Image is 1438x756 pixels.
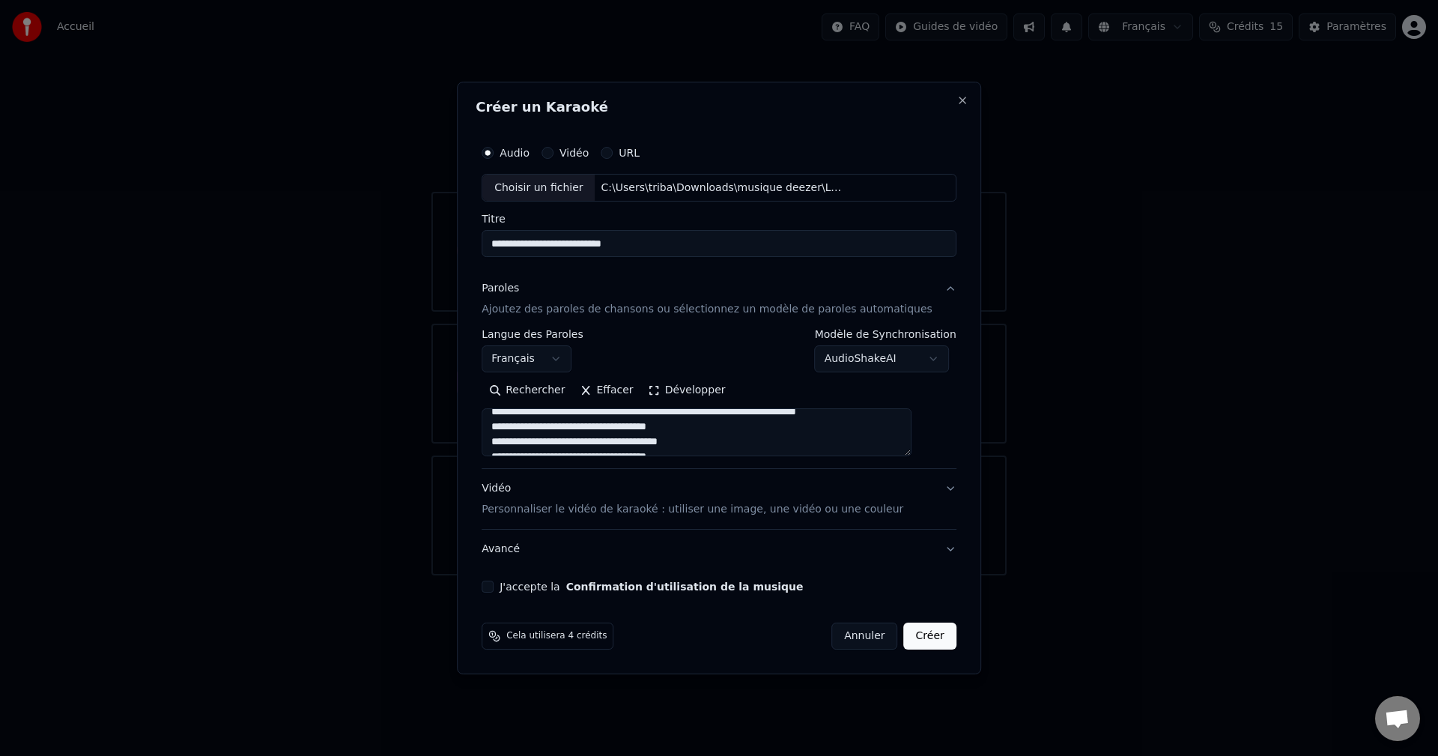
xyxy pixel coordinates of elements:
[482,482,903,518] div: Vidéo
[482,175,595,202] div: Choisir un fichier
[476,100,962,114] h2: Créer un Karaoké
[641,379,733,403] button: Développer
[482,502,903,517] p: Personnaliser le vidéo de karaoké : utiliser une image, une vidéo ou une couleur
[904,623,956,650] button: Créer
[482,214,956,225] label: Titre
[482,330,956,469] div: ParolesAjoutez des paroles de chansons ou sélectionnez un modèle de paroles automatiques
[482,303,932,318] p: Ajoutez des paroles de chansons ou sélectionnez un modèle de paroles automatiques
[482,530,956,569] button: Avancé
[619,148,640,158] label: URL
[482,470,956,530] button: VidéoPersonnaliser le vidéo de karaoké : utiliser une image, une vidéo ou une couleur
[831,623,897,650] button: Annuler
[572,379,640,403] button: Effacer
[482,379,572,403] button: Rechercher
[506,630,607,642] span: Cela utilisera 4 crédits
[559,148,589,158] label: Vidéo
[500,581,803,592] label: J'accepte la
[566,581,804,592] button: J'accepte la
[595,181,850,196] div: C:\Users\triba\Downloads\musique deezer\Loved tracks\361 - Flavel & Neto - Bye Bye.mp3
[815,330,956,340] label: Modèle de Synchronisation
[500,148,530,158] label: Audio
[482,270,956,330] button: ParolesAjoutez des paroles de chansons ou sélectionnez un modèle de paroles automatiques
[482,282,519,297] div: Paroles
[482,330,583,340] label: Langue des Paroles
